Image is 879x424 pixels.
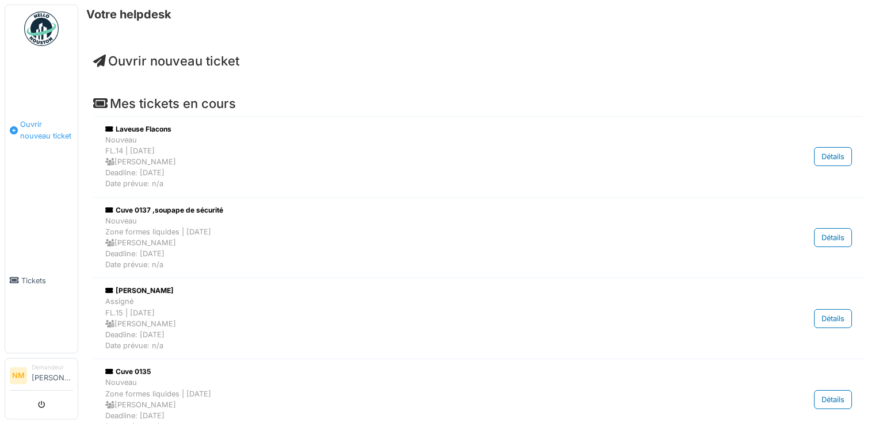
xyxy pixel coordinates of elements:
div: Nouveau FL.14 | [DATE] [PERSON_NAME] Deadline: [DATE] Date prévue: n/a [105,134,733,190]
div: Détails [814,309,852,328]
div: Demandeur [32,363,73,372]
div: Laveuse Flacons [105,124,733,134]
a: NM Demandeur[PERSON_NAME] [10,363,73,391]
a: [PERSON_NAME] AssignéFL.15 | [DATE] [PERSON_NAME]Deadline: [DATE]Date prévue: n/a Détails [102,283,855,354]
div: Détails [814,228,852,247]
div: Nouveau Zone formes liquides | [DATE] [PERSON_NAME] Deadline: [DATE] Date prévue: n/a [105,215,733,271]
div: Détails [814,147,852,166]
a: Ouvrir nouveau ticket [5,52,78,208]
div: [PERSON_NAME] [105,286,733,296]
img: Badge_color-CXgf-gQk.svg [24,11,59,46]
a: Cuve 0137 ,soupape de sécurité NouveauZone formes liquides | [DATE] [PERSON_NAME]Deadline: [DATE]... [102,202,855,273]
span: Ouvrir nouveau ticket [20,119,73,141]
div: Cuve 0135 [105,367,733,377]
a: Tickets [5,208,78,353]
a: Ouvrir nouveau ticket [93,53,239,68]
h4: Mes tickets en cours [93,96,864,111]
li: NM [10,367,27,384]
h6: Votre helpdesk [86,7,171,21]
li: [PERSON_NAME] [32,363,73,388]
a: Laveuse Flacons NouveauFL.14 | [DATE] [PERSON_NAME]Deadline: [DATE]Date prévue: n/a Détails [102,121,855,192]
div: Assigné FL.15 | [DATE] [PERSON_NAME] Deadline: [DATE] Date prévue: n/a [105,296,733,351]
div: Cuve 0137 ,soupape de sécurité [105,205,733,215]
span: Tickets [21,275,73,286]
div: Détails [814,390,852,409]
